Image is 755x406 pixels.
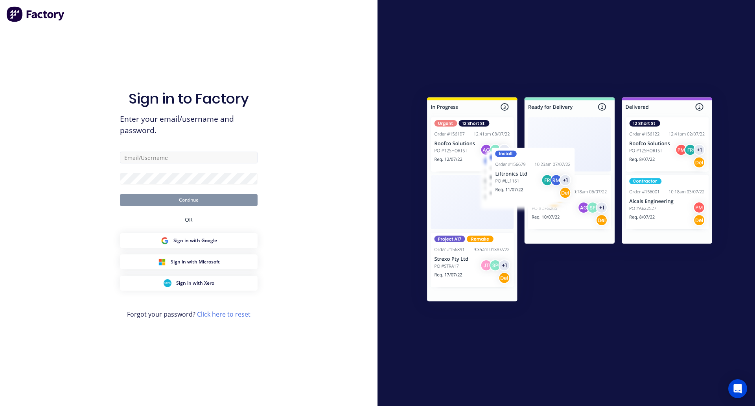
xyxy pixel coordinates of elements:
[120,113,258,136] span: Enter your email/username and password.
[164,279,171,287] img: Xero Sign in
[127,310,250,319] span: Forgot your password?
[129,90,249,107] h1: Sign in to Factory
[197,310,250,319] a: Click here to reset
[6,6,65,22] img: Factory
[728,379,747,398] div: Open Intercom Messenger
[185,206,193,233] div: OR
[120,152,258,163] input: Email/Username
[171,258,220,265] span: Sign in with Microsoft
[120,194,258,206] button: Continue
[120,276,258,291] button: Xero Sign inSign in with Xero
[120,233,258,248] button: Google Sign inSign in with Google
[158,258,166,266] img: Microsoft Sign in
[410,82,729,320] img: Sign in
[120,254,258,269] button: Microsoft Sign inSign in with Microsoft
[161,237,169,245] img: Google Sign in
[173,237,217,244] span: Sign in with Google
[176,280,214,287] span: Sign in with Xero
